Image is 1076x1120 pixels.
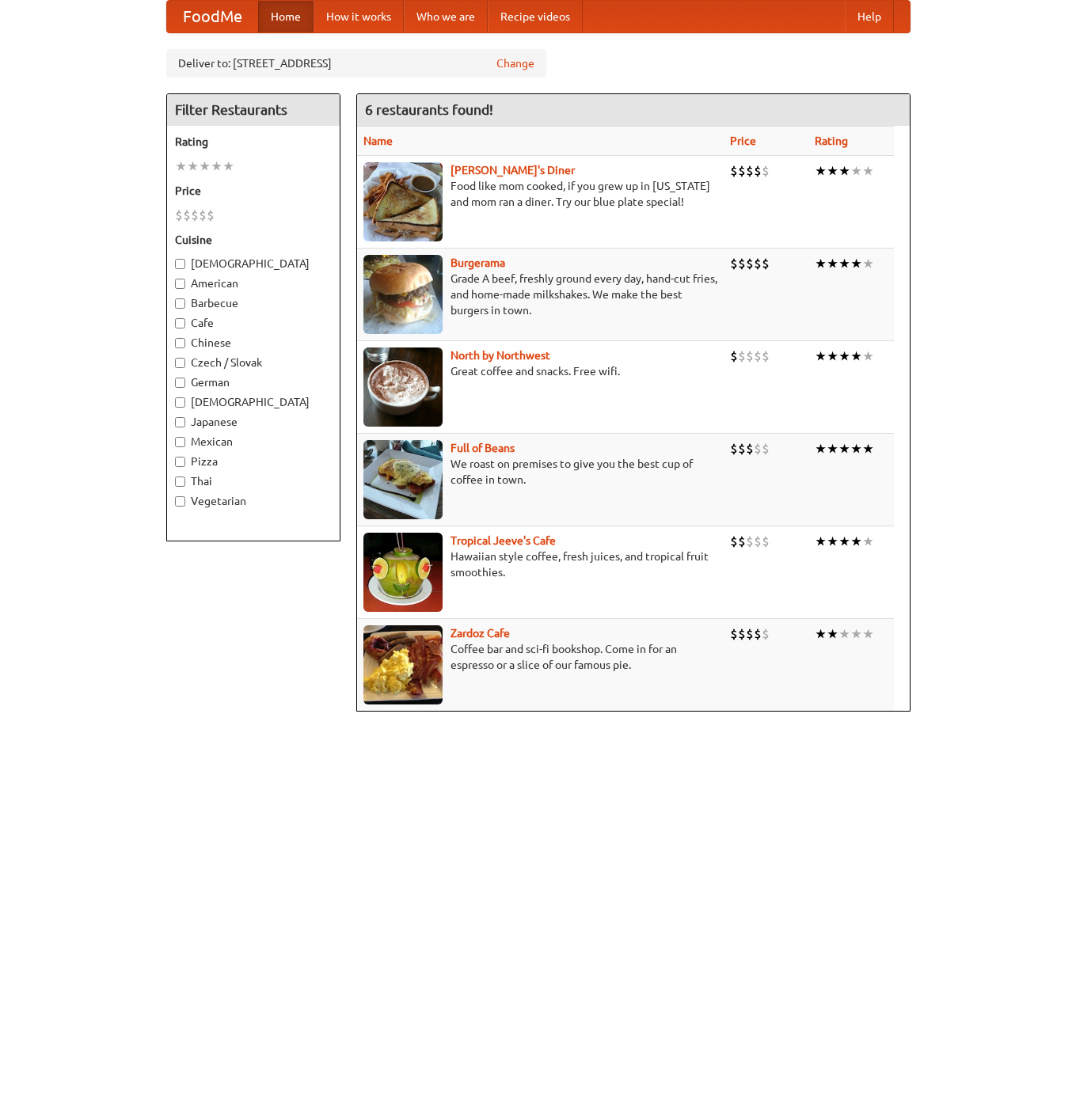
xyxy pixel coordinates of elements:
[754,255,762,272] li: $
[838,533,850,550] li: ★
[862,533,874,550] li: ★
[363,456,717,488] p: We roast on premises to give you the best cup of coffee in town.
[862,625,874,643] li: ★
[365,102,493,117] ng-pluralize: 6 restaurants found!
[838,347,850,365] li: ★
[175,417,185,427] input: Japanese
[746,255,754,272] li: $
[451,534,556,547] a: Tropical Jeeve's Cafe
[845,1,894,32] a: Help
[363,625,443,704] img: zardoz.jpg
[167,1,258,32] a: FoodMe
[451,442,515,454] b: Full of Beans
[730,440,738,457] li: $
[762,347,770,365] li: $
[838,440,850,457] li: ★
[754,162,762,180] li: $
[738,255,746,272] li: $
[175,358,185,368] input: Czech / Slovak
[175,315,332,331] label: Cafe
[175,207,183,224] li: $
[730,533,738,550] li: $
[167,94,340,126] h4: Filter Restaurants
[451,164,575,177] b: [PERSON_NAME]'s Diner
[175,355,332,370] label: Czech / Slovak
[496,55,534,71] a: Change
[850,162,862,180] li: ★
[363,178,717,210] p: Food like mom cooked, if you grew up in [US_STATE] and mom ran a diner. Try our blue plate special!
[862,347,874,365] li: ★
[175,394,332,410] label: [DEMOGRAPHIC_DATA]
[451,627,510,640] a: Zardoz Cafe
[363,533,443,612] img: jeeves.jpg
[175,454,332,469] label: Pizza
[363,363,717,379] p: Great coffee and snacks. Free wifi.
[175,437,185,447] input: Mexican
[838,255,850,272] li: ★
[850,625,862,643] li: ★
[175,476,185,487] input: Thai
[762,625,770,643] li: $
[815,255,827,272] li: ★
[730,135,756,147] a: Price
[738,347,746,365] li: $
[175,318,185,328] input: Cafe
[314,1,404,32] a: How it works
[746,162,754,180] li: $
[183,207,191,224] li: $
[199,207,207,224] li: $
[175,335,332,351] label: Chinese
[746,347,754,365] li: $
[211,158,222,175] li: ★
[862,162,874,180] li: ★
[746,625,754,643] li: $
[258,1,314,32] a: Home
[762,440,770,457] li: $
[746,533,754,550] li: $
[815,625,827,643] li: ★
[175,158,187,175] li: ★
[199,158,211,175] li: ★
[207,207,215,224] li: $
[730,162,738,180] li: $
[746,440,754,457] li: $
[762,162,770,180] li: $
[175,496,185,507] input: Vegetarian
[850,533,862,550] li: ★
[363,549,717,580] p: Hawaiian style coffee, fresh juices, and tropical fruit smoothies.
[827,162,838,180] li: ★
[175,256,332,271] label: [DEMOGRAPHIC_DATA]
[827,347,838,365] li: ★
[730,625,738,643] li: $
[754,347,762,365] li: $
[166,49,546,78] div: Deliver to: [STREET_ADDRESS]
[187,158,199,175] li: ★
[815,162,827,180] li: ★
[838,625,850,643] li: ★
[862,440,874,457] li: ★
[488,1,583,32] a: Recipe videos
[850,255,862,272] li: ★
[175,414,332,430] label: Japanese
[363,347,443,427] img: north.jpg
[862,255,874,272] li: ★
[451,256,505,269] a: Burgerama
[738,440,746,457] li: $
[754,625,762,643] li: $
[175,232,332,248] h5: Cuisine
[762,533,770,550] li: $
[175,259,185,269] input: [DEMOGRAPHIC_DATA]
[738,533,746,550] li: $
[222,158,234,175] li: ★
[754,440,762,457] li: $
[175,338,185,348] input: Chinese
[827,255,838,272] li: ★
[730,347,738,365] li: $
[175,275,332,291] label: American
[175,397,185,408] input: [DEMOGRAPHIC_DATA]
[730,255,738,272] li: $
[175,183,332,199] h5: Price
[762,255,770,272] li: $
[827,533,838,550] li: ★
